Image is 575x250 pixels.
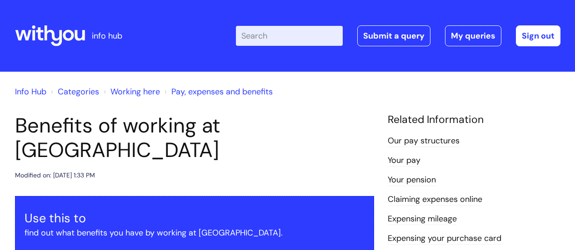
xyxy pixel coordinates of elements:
a: Sign out [516,25,560,46]
div: | - [236,25,560,46]
input: Search [236,26,343,46]
a: Your pension [388,174,436,186]
h4: Related Information [388,113,560,126]
a: Categories [58,86,99,97]
a: Your pay [388,155,420,167]
a: Expensing mileage [388,213,457,225]
a: Expensing your purchase card [388,233,501,245]
a: Claiming expenses online [388,194,482,206]
a: Our pay structures [388,135,460,147]
h3: Use this to [25,211,365,225]
li: Pay, expenses and benefits [162,84,273,99]
li: Working here [101,84,160,99]
li: Solution home [49,84,99,99]
a: Info Hub [15,86,46,97]
p: find out what benefits you have by working at [GEOGRAPHIC_DATA]. [25,225,365,240]
a: Submit a query [357,25,430,46]
a: My queries [445,25,501,46]
a: Pay, expenses and benefits [171,86,273,97]
p: info hub [92,29,122,43]
div: Modified on: [DATE] 1:33 PM [15,170,95,181]
a: Working here [110,86,160,97]
h1: Benefits of working at [GEOGRAPHIC_DATA] [15,113,374,162]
